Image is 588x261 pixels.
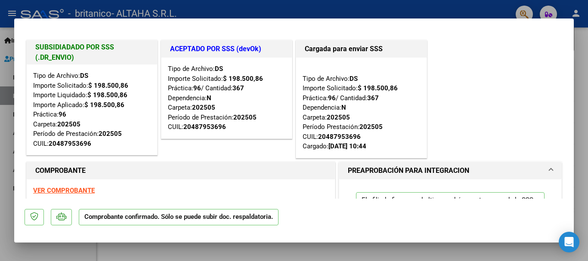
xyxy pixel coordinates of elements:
[327,114,350,121] strong: 202505
[168,64,285,132] div: Tipo de Archivo: Importe Solicitado: Práctica: / Cantidad: Dependencia: Carpeta: Período de Prest...
[35,42,149,63] h1: SUBSIDIADADO POR SSS (.DR_ENVIO)
[367,94,379,102] strong: 367
[57,120,80,128] strong: 202505
[79,209,279,226] p: Comprobante confirmado. Sólo se puede subir doc. respaldatoria.
[192,104,215,111] strong: 202505
[193,84,201,92] strong: 96
[207,94,211,102] strong: N
[341,104,346,111] strong: N
[33,187,95,194] a: VER COMPROBANTE
[348,166,469,176] h1: PREAPROBACIÓN PARA INTEGRACION
[303,64,420,151] div: Tipo de Archivo: Importe Solicitado: Práctica: / Cantidad: Dependencia: Carpeta: Período Prestaci...
[358,84,398,92] strong: $ 198.500,86
[232,84,244,92] strong: 367
[350,75,358,83] strong: DS
[49,139,91,149] div: 20487953696
[339,162,561,179] mat-expansion-panel-header: PREAPROBACIÓN PARA INTEGRACION
[215,65,223,73] strong: DS
[80,72,88,80] strong: DS
[59,111,66,118] strong: 96
[305,44,418,54] h1: Cargada para enviar SSS
[84,101,124,109] strong: $ 198.500,86
[356,192,545,224] p: El afiliado figura en el ultimo padrón que tenemos de la SSS de
[35,166,86,175] strong: COMPROBANTE
[318,132,361,142] div: 20487953696
[183,122,226,132] div: 20487953696
[328,142,366,150] strong: [DATE] 10:44
[328,94,336,102] strong: 96
[233,114,257,121] strong: 202505
[170,44,283,54] h1: ACEPTADO POR SSS (devOk)
[33,71,151,148] div: Tipo de Archivo: Importe Solicitado: Importe Liquidado: Importe Aplicado: Práctica: Carpeta: Perí...
[99,130,122,138] strong: 202505
[88,82,128,89] strong: $ 198.500,86
[87,91,127,99] strong: $ 198.500,86
[359,123,383,131] strong: 202505
[559,232,579,252] div: Open Intercom Messenger
[223,75,263,83] strong: $ 198.500,86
